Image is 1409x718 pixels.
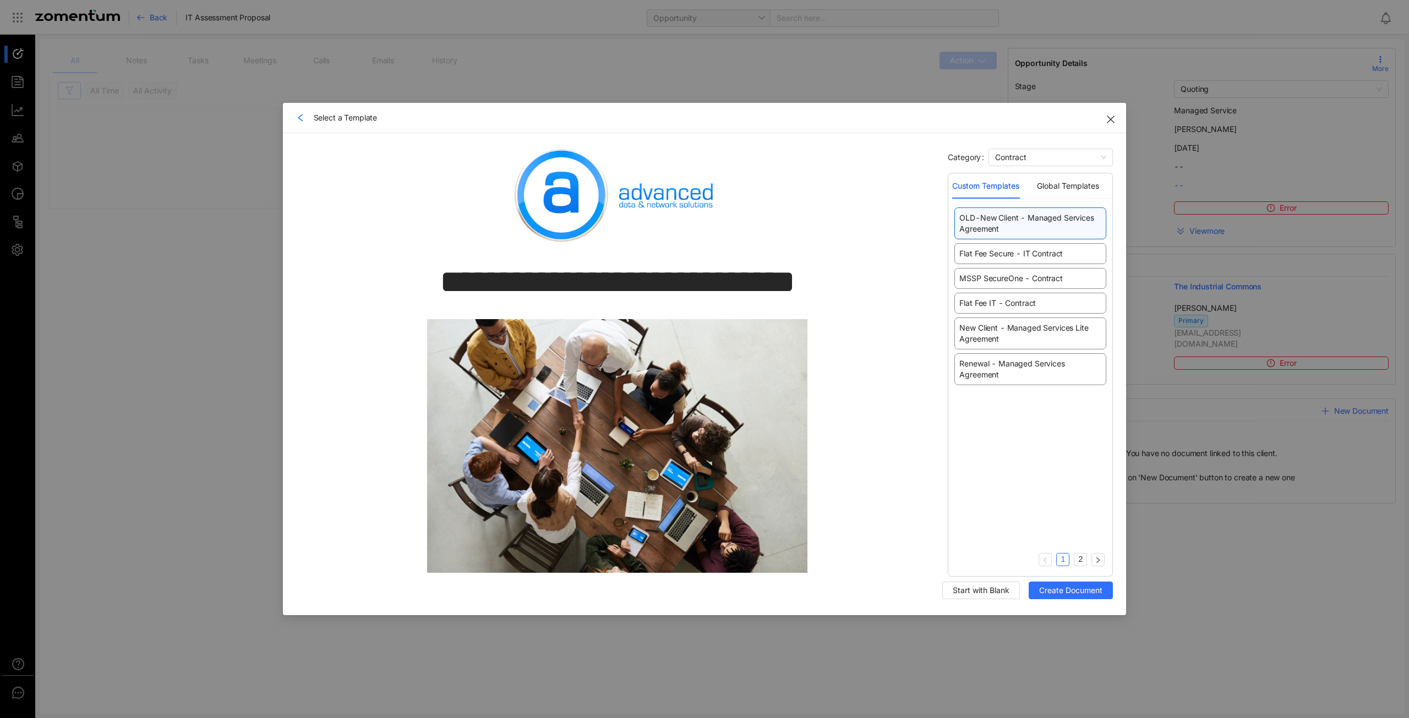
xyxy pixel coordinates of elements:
span: New Client - Managed Services Lite Agreement [959,322,1101,344]
a: 1 [1057,553,1069,565]
span: right [1095,557,1101,563]
span: left [296,113,305,122]
span: Start with Blank [953,584,1009,596]
div: New Client - Managed Services Lite Agreement [954,317,1106,349]
li: 2 [1074,553,1087,566]
div: Renewal - Managed Services Agreement [954,353,1106,385]
button: right [1091,553,1105,566]
button: Close [1095,103,1126,134]
span: Select a Template [314,112,1113,123]
div: Flat Fee IT - Contract [954,293,1106,314]
li: 1 [1056,553,1069,566]
li: Previous Page [1039,553,1052,566]
span: Flat Fee IT - Contract [959,298,1036,309]
div: Flat Fee Secure - IT Contract [954,243,1106,264]
button: Start with Blank [942,582,1020,599]
span: Contract [995,149,1106,166]
div: Global Templates [1037,180,1099,192]
div: OLD-New Client - Managed Services Agreement [954,207,1106,239]
span: Renewal - Managed Services Agreement [959,358,1101,380]
button: left [1039,553,1052,566]
div: left [296,112,305,124]
span: OLD-New Client - Managed Services Agreement [959,212,1101,234]
label: Category [948,152,989,162]
div: MSSP SecureOne - Contract [954,268,1106,289]
button: Create Document [1029,582,1113,599]
span: Flat Fee Secure - IT Contract [959,248,1063,259]
span: left [1042,557,1048,563]
span: MSSP SecureOne - Contract [959,273,1063,284]
span: Create Document [1039,584,1102,596]
div: Custom Templates [952,180,1019,192]
a: 2 [1074,553,1086,565]
li: Next Page [1091,553,1105,566]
